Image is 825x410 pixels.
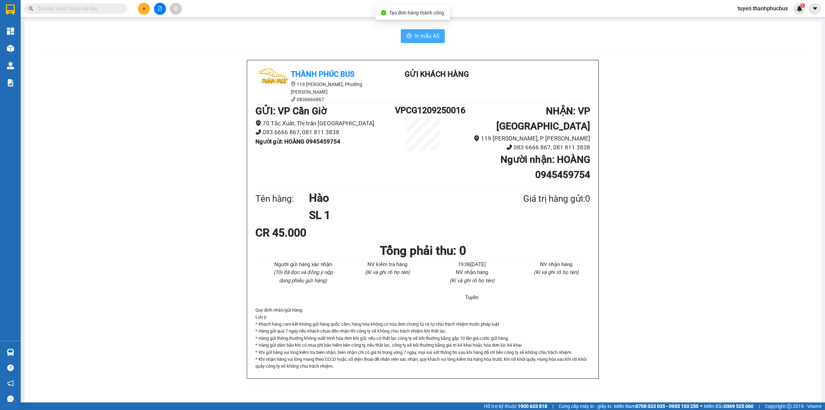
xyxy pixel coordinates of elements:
i: (Tôi đã đọc và đồng ý nộp dung phiếu gửi hàng) [274,269,333,284]
span: Cung cấp máy in - giấy in: [559,402,612,410]
img: warehouse-icon [7,62,14,69]
span: 1 [801,3,804,8]
li: 083 6666 867, 081 811 3838 [255,128,395,137]
span: ⚪️ [700,405,702,408]
img: warehouse-icon [7,45,14,52]
b: Gửi khách hàng [405,70,469,78]
span: notification [7,380,14,387]
li: 70 Tắc Xuất, Thị trấn [GEOGRAPHIC_DATA] [255,119,395,128]
span: check-circle [381,10,386,15]
img: solution-icon [7,79,14,86]
span: Hỗ trợ kỹ thuật: [484,402,547,410]
span: aim [173,6,178,11]
p: * Khi nhận hàng vui lòng mang theo CCCD hoặc số điện thoại để nhân viên xác nhận, quý khách vui l... [255,356,590,370]
h1: VPCG1209250016 [395,104,451,117]
img: dashboard-icon [7,28,14,35]
span: environment [291,82,296,86]
li: NV kiểm tra hàng [354,261,422,269]
span: | [759,402,760,410]
span: phone [291,97,296,102]
li: NV nhận hàng [522,261,591,269]
li: 119 [PERSON_NAME], Phường [PERSON_NAME] [255,81,379,96]
li: 083 6666 867, 081 811 3838 [451,143,590,152]
div: Quy định nhận/gửi hàng : [255,307,590,370]
p: * Khách hàng cam kết không gửi hàng quốc cấm, hàng hóa không có hóa đơn chứng từ và tự chịu trách... [255,321,590,328]
i: (Kí và ghi rõ họ tên) [450,277,494,284]
span: search [29,6,33,11]
span: environment [255,120,261,126]
span: Tạo đơn hàng thành công [389,10,444,15]
li: 119 [PERSON_NAME], P [PERSON_NAME] [451,134,590,143]
sup: 1 [800,3,805,8]
strong: 0708 023 035 - 0935 103 250 [636,403,698,409]
span: In mẫu A5 [415,32,439,40]
span: Miền Nam [614,402,698,410]
li: Tuyền [438,294,506,302]
p: * Khi gửi hàng vui lòng kiểm tra biên nhận, biên nhận chỉ có giá trị trong vòng 7 ngày, mọi sai s... [255,349,590,356]
span: tuyen.thanhphucbus [732,4,793,13]
div: Tên hàng: [255,192,309,206]
b: Người nhận : HOÀNG 0945459754 [500,154,590,180]
button: aim [170,3,182,15]
p: Lưu ý: [255,314,590,320]
i: (Kí và ghi rõ họ tên) [365,269,410,275]
li: NV nhận hàng [438,269,506,277]
p: * Hàng gửi thông thường không xuất trình hóa đơn khi gửi, nếu có thất lạc công ty sẽ bồi thường b... [255,335,590,342]
h1: Hào [309,189,490,207]
div: CR 45.000 [255,224,366,241]
li: Người gửi hàng xác nhận [269,261,337,269]
span: plus [142,6,146,11]
p: * Hàng gửi đảm bảo khi có mua phí bảo hiểm bên công ty, nếu thất lạc, công ty sẽ bồi thường bằng ... [255,342,590,349]
span: Miền Bắc [704,402,753,410]
span: copyright [787,404,792,409]
li: 19:06[DATE] [438,261,506,269]
b: Thành Phúc Bus [291,70,354,78]
div: Giá trị hàng gửi: 0 [490,192,590,206]
input: Tìm tên, số ĐT hoặc mã đơn [38,5,119,12]
b: Gửi khách hàng [42,10,68,42]
img: icon-new-feature [796,6,803,12]
img: logo.jpg [9,9,43,43]
span: | [552,402,553,410]
img: logo.jpg [255,69,290,103]
span: phone [255,129,261,135]
b: Thành Phúc Bus [9,44,35,77]
b: Người gửi : HOÀNG 0945459754 [255,138,340,145]
span: phone [506,144,512,150]
span: caret-down [812,6,818,12]
span: message [7,396,14,402]
img: logo-vxr [6,4,15,15]
h1: SL 1 [309,207,490,224]
button: printerIn mẫu A5 [401,29,445,43]
button: file-add [154,3,166,15]
strong: 0369 525 060 [724,403,753,409]
b: NHẬN : VP [GEOGRAPHIC_DATA] [496,105,590,132]
span: environment [474,135,480,141]
h1: Tổng phải thu: 0 [255,241,590,260]
li: 0836666867 [255,96,379,103]
b: GỬI : VP Cần Giờ [255,105,327,117]
img: warehouse-icon [7,349,14,356]
p: * Hàng gửi quá 7 ngày nếu khách chưa đến nhận thì công ty sẽ không chịu trách nhiệm khi thất lạc. [255,328,590,335]
button: caret-down [809,3,821,15]
span: printer [406,33,412,40]
span: file-add [157,6,162,11]
strong: 1900 633 818 [518,403,547,409]
span: question-circle [7,365,14,371]
button: plus [138,3,150,15]
i: (Kí và ghi rõ họ tên) [534,269,579,275]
